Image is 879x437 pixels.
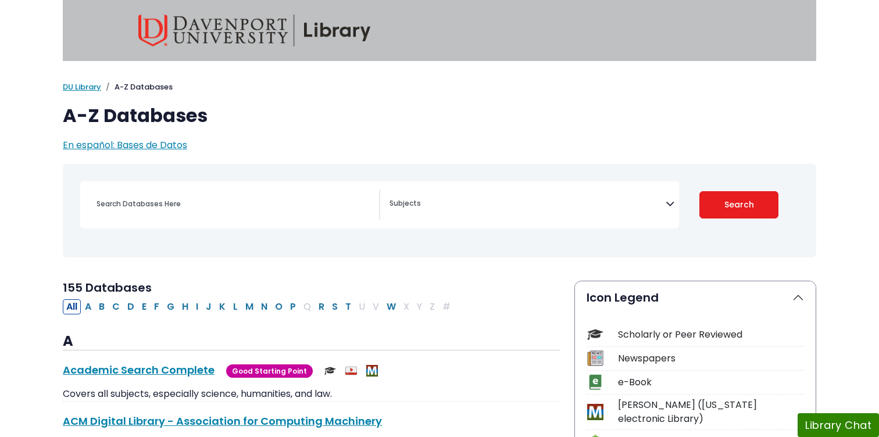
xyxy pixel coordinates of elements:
[63,280,152,296] span: 155 Databases
[618,352,804,366] div: Newspapers
[63,387,560,401] p: Covers all subjects, especially science, humanities, and law.
[81,299,95,314] button: Filter Results A
[63,363,215,377] a: Academic Search Complete
[124,299,138,314] button: Filter Results D
[618,328,804,342] div: Scholarly or Peer Reviewed
[63,333,560,350] h3: A
[63,299,81,314] button: All
[345,365,357,377] img: Audio & Video
[216,299,229,314] button: Filter Results K
[315,299,328,314] button: Filter Results R
[587,327,603,342] img: Icon Scholarly or Peer Reviewed
[587,350,603,366] img: Icon Newspapers
[63,299,455,313] div: Alpha-list to filter by first letter of database name
[63,81,101,92] a: DU Library
[63,105,816,127] h1: A-Z Databases
[178,299,192,314] button: Filter Results H
[366,365,378,377] img: MeL (Michigan electronic Library)
[383,299,399,314] button: Filter Results W
[242,299,257,314] button: Filter Results M
[101,81,173,93] li: A-Z Databases
[163,299,178,314] button: Filter Results G
[90,195,379,212] input: Search database by title or keyword
[271,299,286,314] button: Filter Results O
[95,299,108,314] button: Filter Results B
[230,299,241,314] button: Filter Results L
[587,404,603,420] img: Icon MeL (Michigan electronic Library)
[138,299,150,314] button: Filter Results E
[226,364,313,378] span: Good Starting Point
[390,200,666,209] textarea: Search
[798,413,879,437] button: Library Chat
[324,365,336,377] img: Scholarly or Peer Reviewed
[202,299,215,314] button: Filter Results J
[151,299,163,314] button: Filter Results F
[258,299,271,314] button: Filter Results N
[63,164,816,257] nav: Search filters
[575,281,816,314] button: Icon Legend
[63,414,382,428] a: ACM Digital Library - Association for Computing Machinery
[192,299,202,314] button: Filter Results I
[109,299,123,314] button: Filter Results C
[287,299,299,314] button: Filter Results P
[328,299,341,314] button: Filter Results S
[63,138,187,152] a: En español: Bases de Datos
[138,15,371,46] img: Davenport University Library
[63,81,816,93] nav: breadcrumb
[699,191,779,218] button: Submit for Search Results
[342,299,355,314] button: Filter Results T
[587,374,603,390] img: Icon e-Book
[618,375,804,389] div: e-Book
[618,398,804,426] div: [PERSON_NAME] ([US_STATE] electronic Library)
